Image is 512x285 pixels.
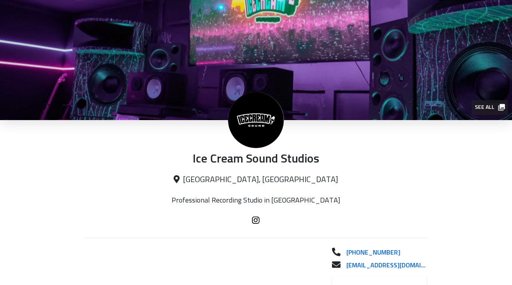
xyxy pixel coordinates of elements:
[472,100,508,115] button: See all
[171,196,342,205] p: Professional Recording Studio in [GEOGRAPHIC_DATA]
[85,175,426,185] p: [GEOGRAPHIC_DATA], [GEOGRAPHIC_DATA]
[340,261,427,270] a: [EMAIL_ADDRESS][DOMAIN_NAME]
[475,102,504,112] span: See all
[340,248,427,257] a: [PHONE_NUMBER]
[85,152,426,167] p: Ice Cream Sound Studios
[228,92,284,148] img: Ice Cream Sound Studios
